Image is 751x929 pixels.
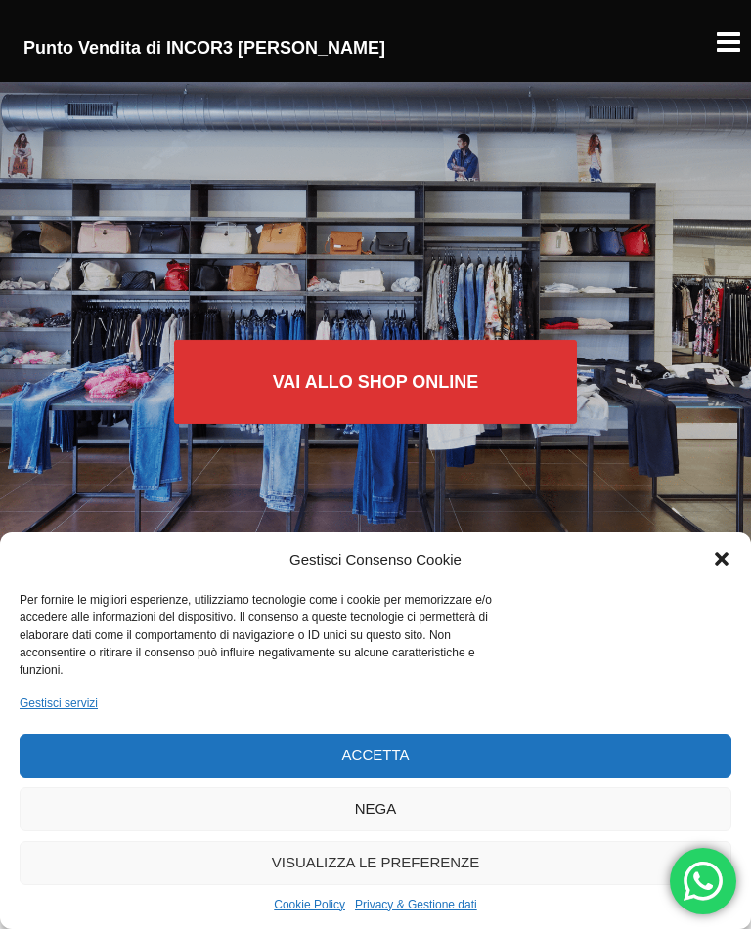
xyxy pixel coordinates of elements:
[670,848,736,914] div: Hai qualche domanda? Mandaci un Whatsapp
[20,694,98,713] a: Gestisci servizi
[20,591,493,679] div: Per fornire le migliori esperienze, utilizziamo tecnologie come i cookie per memorizzare e/o acce...
[20,841,731,885] button: Visualizza le preferenze
[20,734,731,778] button: Accetta
[712,549,731,569] div: Chiudi la finestra di dialogo
[23,34,483,63] h2: Punto Vendita di INCOR3 [PERSON_NAME]
[174,340,578,424] a: Vai allo SHOP ONLINE
[355,895,477,914] a: Privacy & Gestione dati
[289,547,462,572] div: Gestisci Consenso Cookie
[20,787,731,831] button: Nega
[274,895,345,914] a: Cookie Policy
